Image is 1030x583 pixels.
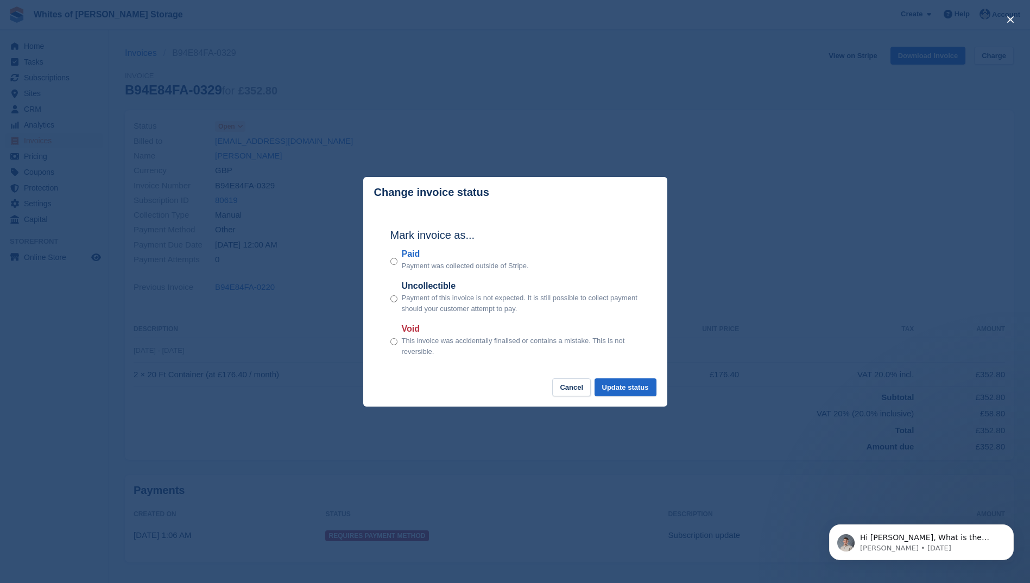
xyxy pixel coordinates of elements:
[390,227,640,243] h2: Mark invoice as...
[1002,11,1019,28] button: close
[374,186,489,199] p: Change invoice status
[813,502,1030,578] iframe: Intercom notifications message
[402,335,640,357] p: This invoice was accidentally finalised or contains a mistake. This is not reversible.
[552,378,591,396] button: Cancel
[402,248,529,261] label: Paid
[402,280,640,293] label: Uncollectible
[595,378,656,396] button: Update status
[402,293,640,314] p: Payment of this invoice is not expected. It is still possible to collect payment should your cust...
[402,261,529,271] p: Payment was collected outside of Stripe.
[402,322,640,335] label: Void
